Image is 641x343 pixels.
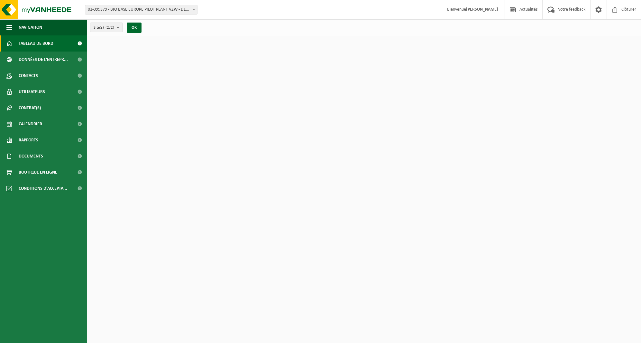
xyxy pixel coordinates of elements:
count: (2/2) [105,25,114,30]
button: Site(s)(2/2) [90,23,123,32]
span: Utilisateurs [19,84,45,100]
strong: [PERSON_NAME] [466,7,498,12]
span: Données de l'entrepr... [19,52,68,68]
span: Tableau de bord [19,35,53,52]
span: Contrat(s) [19,100,41,116]
span: Conditions d'accepta... [19,180,67,196]
span: Contacts [19,68,38,84]
span: Calendrier [19,116,42,132]
span: Site(s) [94,23,114,33]
span: Navigation [19,19,42,35]
button: OK [127,23,142,33]
span: 01-099379 - BIO BASE EUROPE PILOT PLANT VZW - DESTELDONK [85,5,197,14]
span: Boutique en ligne [19,164,57,180]
span: Rapports [19,132,38,148]
span: Documents [19,148,43,164]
